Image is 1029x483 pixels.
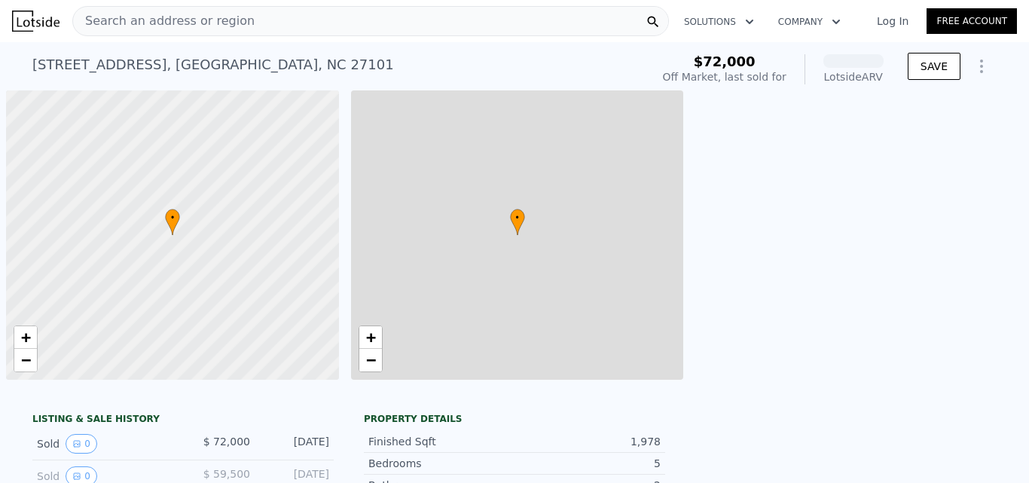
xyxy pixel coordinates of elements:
[823,69,884,84] div: Lotside ARV
[663,69,786,84] div: Off Market, last sold for
[203,468,250,480] span: $ 59,500
[510,211,525,225] span: •
[359,326,382,349] a: Zoom in
[694,53,756,69] span: $72,000
[510,209,525,235] div: •
[908,53,960,80] button: SAVE
[165,211,180,225] span: •
[32,54,394,75] div: [STREET_ADDRESS] , [GEOGRAPHIC_DATA] , NC 27101
[21,328,31,347] span: +
[368,456,514,471] div: Bedrooms
[37,434,171,454] div: Sold
[12,11,60,32] img: Lotside
[32,413,334,428] div: LISTING & SALE HISTORY
[21,350,31,369] span: −
[359,349,382,371] a: Zoom out
[966,51,997,81] button: Show Options
[365,328,375,347] span: +
[364,413,665,425] div: Property details
[262,434,329,454] div: [DATE]
[165,209,180,235] div: •
[859,14,927,29] a: Log In
[73,12,255,30] span: Search an address or region
[14,326,37,349] a: Zoom in
[514,434,661,449] div: 1,978
[365,350,375,369] span: −
[203,436,250,448] span: $ 72,000
[66,434,97,454] button: View historical data
[368,434,514,449] div: Finished Sqft
[514,456,661,471] div: 5
[672,8,766,35] button: Solutions
[766,8,853,35] button: Company
[14,349,37,371] a: Zoom out
[927,8,1017,34] a: Free Account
